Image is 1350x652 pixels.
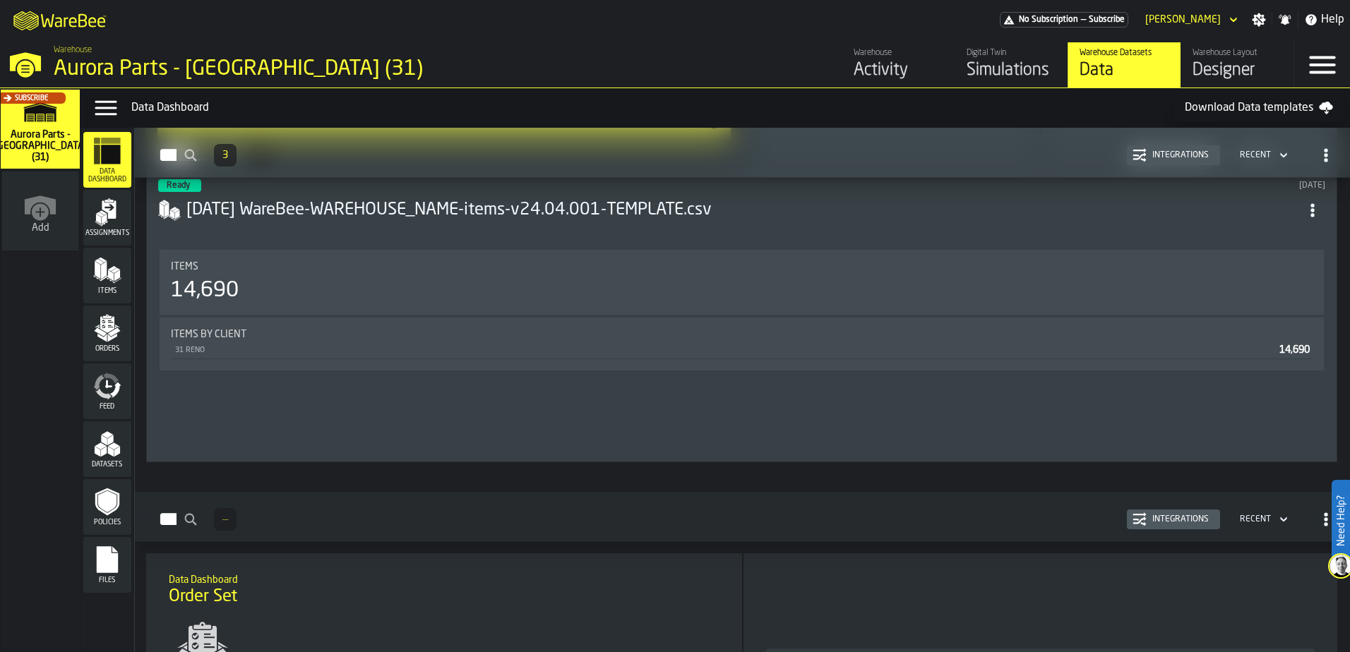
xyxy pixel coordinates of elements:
div: Data [1080,59,1169,82]
span: Add [32,222,49,234]
span: Policies [83,519,131,526]
label: button-toggle-Help [1298,11,1350,28]
span: Items [83,287,131,295]
label: button-toggle-Menu [1294,42,1350,87]
li: menu Files [83,537,131,593]
label: button-toggle-Notifications [1272,13,1298,27]
li: menu Orders [83,306,131,362]
li: menu Feed [83,363,131,420]
span: Ready [167,181,190,190]
div: ItemListCard-DashboardItemContainer [146,167,1337,462]
div: 14,690 [171,278,239,303]
div: ButtonLoadMore-Load More-Prev-First-Last [208,508,242,531]
div: DropdownMenuValue-4 [1234,147,1291,164]
div: DropdownMenuValue-4 [1240,150,1271,160]
span: 14,690 [1279,345,1310,355]
div: Warehouse Layout [1193,48,1282,58]
span: Datasets [83,461,131,469]
div: Designer [1193,59,1282,82]
div: StatList-item-31 RENO [171,340,1313,359]
div: Digital Twin [967,48,1056,58]
div: Title [171,261,1313,272]
span: Items by client [171,329,246,340]
a: Download Data templates [1173,94,1344,122]
section: card-ItemSetDashboardCard [158,247,1325,450]
span: Subscribe [1089,15,1125,25]
a: link-to-/wh/i/aa2e4adb-2cd5-4688-aa4a-ec82bcf75d46/simulations [1,90,80,171]
div: stat-Items [160,250,1324,315]
h2: button-Items [135,128,1350,178]
span: 3 [222,150,228,160]
div: Menu Subscription [1000,12,1128,28]
span: Files [83,576,131,584]
span: Data Dashboard [83,168,131,183]
span: Assignments [83,229,131,237]
div: ButtonLoadMore-Load More-Prev-First-Last [208,144,242,167]
span: Feed [83,403,131,411]
div: Integrations [1147,514,1214,524]
div: 2025-07-30 WareBee-WAREHOUSE_NAME-items-v24.04.001-TEMPLATE.csv [186,199,1300,222]
div: stat-Items by client [160,318,1324,370]
span: Subscribe [15,95,48,102]
span: No Subscription [1019,15,1078,25]
div: Integrations [1147,150,1214,160]
div: Aurora Parts - [GEOGRAPHIC_DATA] (31) [54,56,435,82]
label: button-toggle-Settings [1246,13,1272,27]
li: menu Data Dashboard [83,132,131,188]
div: 31 RENO [174,346,1274,355]
span: Warehouse [54,45,92,55]
span: Help [1321,11,1344,28]
span: — [222,514,228,524]
div: DropdownMenuValue-Bob Lueken Lueken [1140,11,1241,28]
div: Simulations [967,59,1056,82]
a: link-to-/wh/i/aa2e4adb-2cd5-4688-aa4a-ec82bcf75d46/pricing/ [1000,12,1128,28]
li: menu Items [83,248,131,304]
div: Warehouse Datasets [1080,48,1169,58]
label: button-toggle-Data Menu [86,94,126,122]
div: Activity [854,59,943,82]
span: — [1081,15,1086,25]
div: Title [171,329,1313,340]
button: button-Integrations [1127,509,1220,529]
div: Warehouse [854,48,943,58]
span: Orders [83,345,131,353]
a: link-to-/wh/i/aa2e4adb-2cd5-4688-aa4a-ec82bcf75d46/simulations [955,42,1068,87]
h3: [DATE] WareBee-WAREHOUSE_NAME-items-v24.04.001-TEMPLATE.csv [186,199,1300,222]
li: menu Assignments [83,190,131,246]
div: DropdownMenuValue-4 [1234,511,1291,528]
div: DropdownMenuValue-4 [1240,514,1271,524]
h2: button-Orders [135,492,1350,542]
div: DropdownMenuValue-Bob Lueken Lueken [1145,14,1221,25]
li: menu Policies [83,479,131,536]
label: Need Help? [1333,481,1349,560]
span: Items [171,261,198,272]
a: link-to-/wh/i/aa2e4adb-2cd5-4688-aa4a-ec82bcf75d46/feed/ [842,42,955,87]
div: Updated: 7/30/2025, 10:51:55 AM Created: 7/30/2025, 10:50:36 AM [765,181,1325,191]
h2: Sub Title [169,572,720,586]
a: link-to-/wh/i/aa2e4adb-2cd5-4688-aa4a-ec82bcf75d46/designer [1181,42,1294,87]
li: menu Datasets [83,421,131,478]
div: status-3 2 [158,179,201,192]
button: button-Integrations [1127,145,1220,165]
span: Order Set [169,586,237,608]
div: Data Dashboard [131,99,1173,116]
a: link-to-/wh/new [2,171,78,253]
a: link-to-/wh/i/aa2e4adb-2cd5-4688-aa4a-ec82bcf75d46/data [1068,42,1181,87]
div: title-Order Set [157,565,731,615]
